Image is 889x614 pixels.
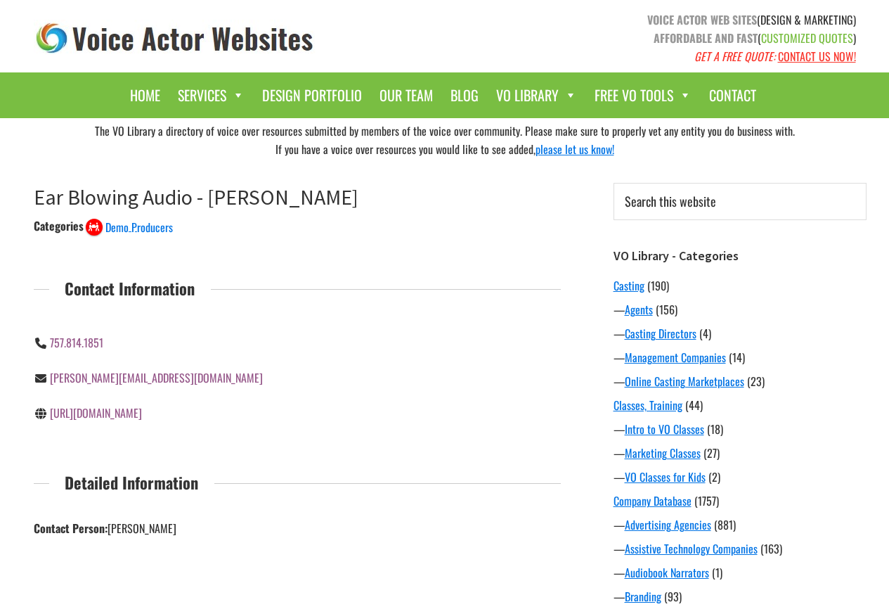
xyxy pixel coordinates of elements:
[699,325,711,342] span: (4)
[712,564,722,581] span: (1)
[625,588,661,605] a: Branding
[614,325,867,342] div: —
[614,301,867,318] div: —
[614,444,867,461] div: —
[625,421,704,437] a: Intro to VO Classes
[614,564,867,581] div: —
[664,588,682,605] span: (93)
[760,540,782,557] span: (163)
[703,444,720,461] span: (27)
[614,492,692,509] a: Company Database
[614,277,644,294] a: Casting
[34,520,176,537] span: [PERSON_NAME]
[614,373,867,390] div: —
[614,397,682,414] a: Classes, Training
[34,20,316,57] img: voice_actor_websites_logo
[747,373,765,390] span: (23)
[255,79,369,111] a: Design Portfolio
[105,219,173,236] span: Demo Producers
[614,183,867,220] input: Search this website
[647,277,669,294] span: (190)
[34,217,84,234] div: Categories
[647,11,757,28] strong: VOICE ACTOR WEB SITES
[443,79,486,111] a: Blog
[614,468,867,485] div: —
[625,349,726,366] a: Management Companies
[50,334,103,351] a: 757.814.1851
[123,79,167,111] a: Home
[707,421,723,437] span: (18)
[708,468,720,485] span: (2)
[372,79,440,111] a: Our Team
[685,397,703,414] span: (44)
[50,404,142,421] a: [URL][DOMAIN_NAME]
[23,118,867,162] div: The VO Library a directory of voice over resources submitted by members of the voice over communi...
[625,516,711,533] a: Advertising Agencies
[625,564,709,581] a: Audiobook Narrators
[761,30,853,46] span: CUSTOMIZED QUOTES
[455,11,856,65] p: (DESIGN & MARKETING) ( )
[694,492,719,509] span: (1757)
[49,276,211,301] span: Contact Information
[625,301,653,318] a: Agents
[614,540,867,557] div: —
[34,520,108,537] strong: Contact Person:
[654,30,758,46] strong: AFFORDABLE AND FAST
[714,516,736,533] span: (881)
[86,217,174,234] a: Demo Producers
[625,325,696,342] a: Casting Directors
[536,141,614,158] a: please let us know!
[625,540,758,557] a: Assistive Technology Companies
[625,444,701,461] a: Marketing Classes
[489,79,584,111] a: VO Library
[50,369,263,386] a: [PERSON_NAME][EMAIL_ADDRESS][DOMAIN_NAME]
[694,48,775,65] em: GET A FREE QUOTE:
[34,184,561,210] h1: Ear Blowing Audio - [PERSON_NAME]
[656,301,677,318] span: (156)
[702,79,763,111] a: Contact
[778,48,856,65] a: CONTACT US NOW!
[171,79,252,111] a: Services
[34,184,561,560] article: Ear Blowing Audio - Eric Romanowski
[625,373,744,390] a: Online Casting Marketplaces
[49,470,214,495] span: Detailed Information
[614,349,867,366] div: —
[614,516,867,533] div: —
[729,349,745,366] span: (14)
[614,421,867,437] div: —
[614,588,867,605] div: —
[588,79,699,111] a: Free VO Tools
[625,468,706,485] a: VO Classes for Kids
[614,248,867,264] h3: VO Library - Categories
